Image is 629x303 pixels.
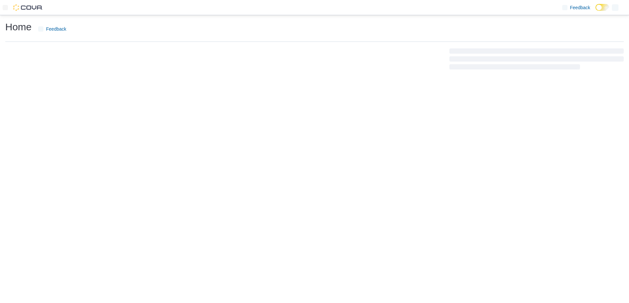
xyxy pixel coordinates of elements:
a: Feedback [36,22,69,36]
span: Feedback [46,26,66,32]
span: Feedback [570,4,590,11]
a: Feedback [560,1,593,14]
input: Dark Mode [595,4,609,11]
img: Cova [13,4,43,11]
h1: Home [5,20,32,34]
span: Loading [449,50,624,71]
